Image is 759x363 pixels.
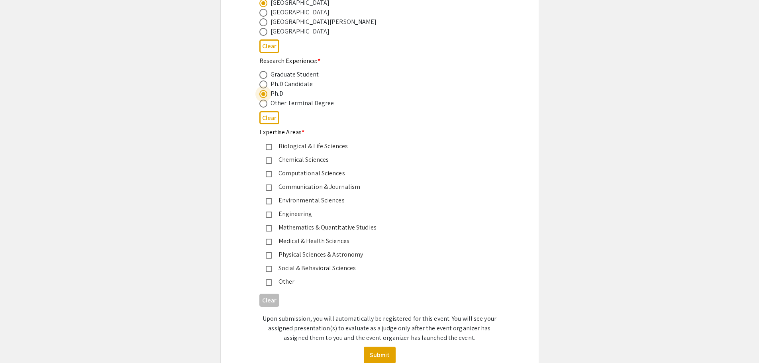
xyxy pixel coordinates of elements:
[272,223,481,232] div: Mathematics & Quantitative Studies
[272,236,481,246] div: Medical & Health Sciences
[271,27,330,36] div: [GEOGRAPHIC_DATA]
[271,98,334,108] div: Other Terminal Degree
[272,263,481,273] div: Social & Behavioral Sciences
[259,128,305,136] mat-label: Expertise Areas
[259,314,500,343] p: Upon submission, you will automatically be registered for this event. You will see your assigned ...
[271,79,313,89] div: Ph.D Candidate
[272,250,481,259] div: Physical Sciences & Astronomy
[272,155,481,165] div: Chemical Sciences
[271,70,319,79] div: Graduate Student
[271,17,377,27] div: [GEOGRAPHIC_DATA][PERSON_NAME]
[259,294,279,307] button: Clear
[272,169,481,178] div: Computational Sciences
[6,327,34,357] iframe: Chat
[272,209,481,219] div: Engineering
[271,8,330,17] div: [GEOGRAPHIC_DATA]
[272,196,481,205] div: Environmental Sciences
[272,277,481,286] div: Other
[272,141,481,151] div: Biological & Life Sciences
[259,111,279,124] button: Clear
[259,39,279,53] button: Clear
[259,57,320,65] mat-label: Research Experience:
[271,89,283,98] div: Ph.D
[272,182,481,192] div: Communication & Journalism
